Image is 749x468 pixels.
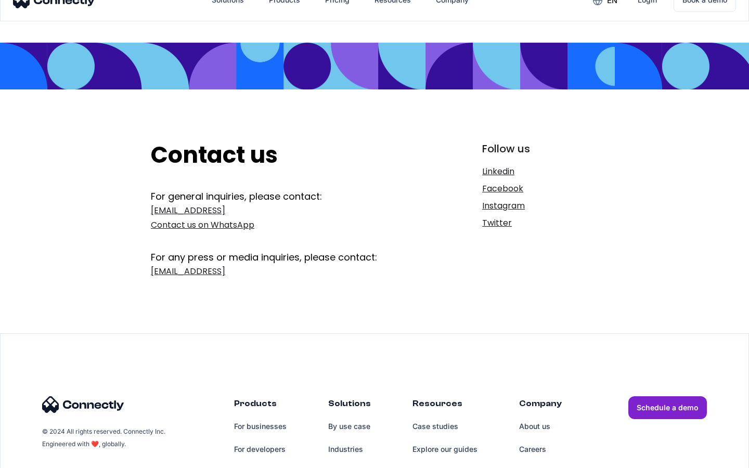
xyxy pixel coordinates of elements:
a: Industries [328,438,371,461]
a: Facebook [482,181,598,196]
img: Connectly Logo [42,396,124,413]
a: About us [519,415,562,438]
a: [EMAIL_ADDRESS] [151,264,415,279]
div: Company [519,396,562,415]
div: Products [234,396,287,415]
h2: Contact us [151,141,415,169]
a: For businesses [234,415,287,438]
div: Follow us [482,141,598,156]
a: For developers [234,438,287,461]
div: Resources [412,396,477,415]
form: Get In Touch Form [151,190,415,281]
aside: Language selected: English [10,450,62,464]
ul: Language list [21,450,62,464]
a: Instagram [482,199,598,213]
a: Schedule a demo [628,396,707,419]
div: For any press or media inquiries, please contact: [151,235,415,264]
a: Explore our guides [412,438,477,461]
div: Solutions [328,396,371,415]
a: By use case [328,415,371,438]
a: [EMAIL_ADDRESS]Contact us on WhatsApp [151,203,415,232]
a: Careers [519,438,562,461]
a: Twitter [482,216,598,230]
a: Case studies [412,415,477,438]
div: © 2024 All rights reserved. Connectly Inc. Engineered with ❤️, globally. [42,425,167,450]
div: For general inquiries, please contact: [151,190,415,203]
a: Linkedin [482,164,598,179]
